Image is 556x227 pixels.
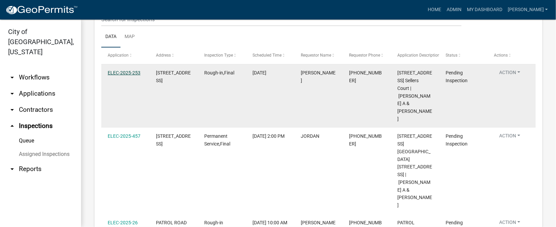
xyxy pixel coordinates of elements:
[108,53,129,58] span: Application
[204,70,234,75] span: Rough-in,Final
[391,47,439,64] datatable-header-cell: Application Description
[343,47,391,64] datatable-header-cell: Requestor Phone
[8,122,16,130] i: arrow_drop_up
[198,47,246,64] datatable-header-cell: Inspection Type
[156,53,171,58] span: Address
[253,132,288,140] div: [DATE] 2:00 PM
[446,53,457,58] span: Status
[204,133,230,147] span: Permanent Service,Final
[253,69,288,77] div: [DATE]
[156,133,191,147] span: 3 REDBUD ROAD
[446,70,468,83] span: Pending Inspection
[8,165,16,173] i: arrow_drop_down
[8,106,16,114] i: arrow_drop_down
[8,73,16,82] i: arrow_drop_down
[156,220,187,225] span: PATROL ROAD
[494,132,526,142] button: Action
[204,220,223,225] span: Rough-in
[397,53,440,58] span: Application Description
[464,3,505,16] a: My Dashboard
[253,219,288,227] div: [DATE] 10:00 AM
[349,53,380,58] span: Requestor Phone
[150,47,198,64] datatable-header-cell: Address
[494,53,508,58] span: Actions
[397,70,432,122] span: 2925 SELLERS CT 2925 Sellers Court | Scully Timothy A & Melissa C
[253,53,282,58] span: Scheduled Time
[425,3,444,16] a: Home
[444,3,464,16] a: Admin
[204,53,233,58] span: Inspection Type
[101,26,121,48] a: Data
[349,70,382,83] span: 502-802-1712
[156,70,191,83] span: 2925 SELLERS CT
[121,26,139,48] a: Map
[101,47,150,64] datatable-header-cell: Application
[494,69,526,79] button: Action
[301,53,331,58] span: Requestor Name
[108,70,140,75] a: ELEC-2025-253
[301,133,319,139] span: JORDAN
[487,47,536,64] datatable-header-cell: Actions
[349,133,382,147] span: 812-243-6356
[505,3,551,16] a: [PERSON_NAME]
[301,70,336,83] span: RICK
[108,133,140,139] a: ELEC-2025-457
[294,47,343,64] datatable-header-cell: Requestor Name
[108,220,138,225] a: ELEC-2025-26
[439,47,487,64] datatable-header-cell: Status
[8,90,16,98] i: arrow_drop_down
[397,133,432,208] span: 3 REDBUD ROAD 3 Redbud Road | Ahlemann Mark A & Elizabeth
[246,47,294,64] datatable-header-cell: Scheduled Time
[446,133,468,147] span: Pending Inspection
